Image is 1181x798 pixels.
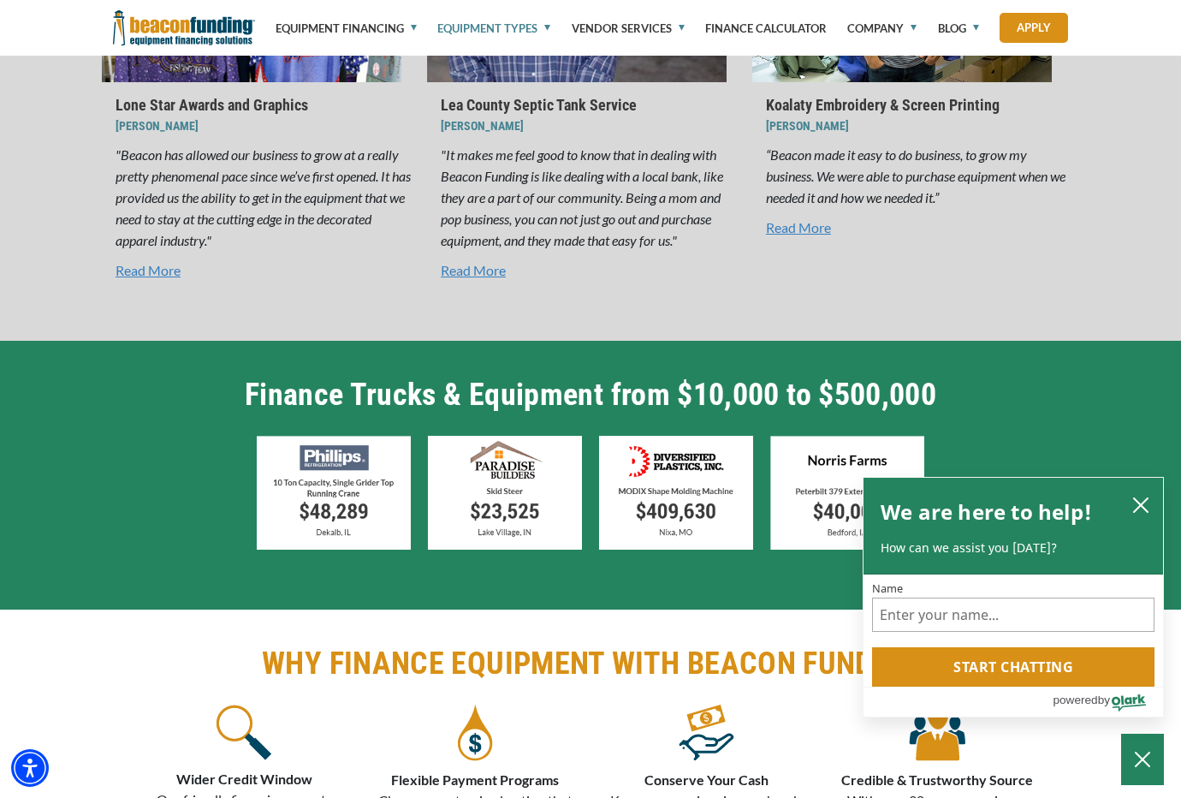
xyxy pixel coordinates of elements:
[1053,689,1097,711] span: powered
[1121,734,1164,785] button: Close Chatbox
[881,495,1092,529] h2: We are here to help!
[176,771,312,787] strong: Wider Credit Window
[217,705,271,760] img: Wider Credit Window
[116,260,415,281] a: " Read More - open in a new tab
[262,644,919,683] h2: WHY FINANCE EQUIPMENT WITH BEACON FUNDING
[770,436,924,551] img: Norris Farms Logo
[766,146,1065,205] em: “Beacon made it easy to do business, to grow my business. We were able to purchase equipment when...
[116,116,415,136] p: [PERSON_NAME]
[599,436,753,551] img: Diversified Plastics Logo
[766,116,1065,136] p: [PERSON_NAME]
[116,146,411,248] em: "Beacon has allowed our business to grow at a really pretty phenomenal pace since we’ve first ope...
[766,95,1065,116] p: Koalaty Embroidery & Screen Printing
[428,436,582,551] img: Paradise Builders Logo
[458,705,493,761] img: Flexible Payment Programs
[766,217,1065,238] a: ” Read More - open in a new tab
[257,436,411,551] img: Phillips Logo
[428,482,582,498] a: Paradise Builders Logo - open in a new tab
[909,705,965,761] img: Credible & Trustworthy
[1098,689,1110,711] span: by
[11,749,49,787] div: Accessibility Menu
[872,647,1154,687] button: Start chatting
[644,771,769,788] strong: Conserve Your Cash
[441,146,723,248] em: "It makes me feel good to know that in dealing with Beacon Funding is like dealing with a local b...
[872,598,1154,632] input: Name
[841,771,1033,788] strong: Credible & Trustworthy Source
[863,477,1164,718] div: olark chatbox
[441,95,740,116] p: Lea County Septic Tank Service
[881,539,1146,557] p: How can we assist you [DATE]?
[245,375,936,414] h2: Finance Trucks & Equipment from $10,000 to $500,000
[116,95,415,116] p: Lone Star Awards and Graphics
[770,482,924,498] a: Norris Farms Logo - open in a new tab
[1127,492,1154,516] button: close chatbox
[1053,688,1163,717] a: Powered by Olark
[441,260,740,281] a: " Read More - open in a new tab
[441,116,740,136] p: [PERSON_NAME]
[872,583,1154,594] label: Name
[679,705,734,761] img: Conserve Your Cash
[257,482,411,498] a: Phillips Logo - open in a new tab
[1000,13,1068,43] a: Apply
[391,771,559,788] strong: Flexible Payment Programs
[599,482,753,498] a: Diversified Plastics Logo - open in a new tab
